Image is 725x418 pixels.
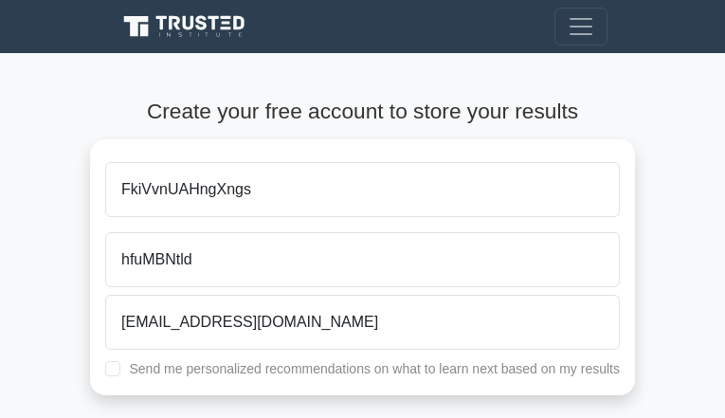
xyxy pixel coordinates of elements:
[105,232,620,287] input: Last name
[90,99,635,124] h4: Create your free account to store your results
[129,361,620,376] label: Send me personalized recommendations on what to learn next based on my results
[554,8,607,45] button: Toggle navigation
[105,162,620,217] input: First name
[105,295,620,350] input: Email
